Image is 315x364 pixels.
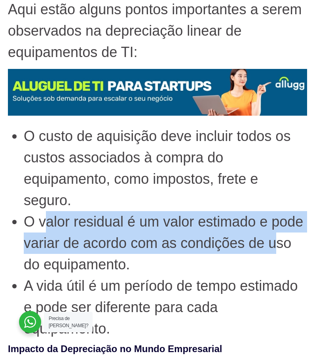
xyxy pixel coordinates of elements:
li: A vida útil é um período de tempo estimado e pode ser diferente para cada equipamento. [24,275,307,339]
div: Widget de chat [275,326,315,364]
li: O valor residual é um valor estimado e pode variar de acordo com as condições de uso do equipamento. [24,211,307,275]
li: O custo de aquisição deve incluir todos os custos associados à compra do equipamento, como impost... [24,126,307,211]
iframe: Chat Widget [275,326,315,364]
span: Precisa de [PERSON_NAME]? [49,316,88,328]
img: Aluguel de Notebook [8,69,307,116]
h2: Impacto da Depreciação no Mundo Empresarial [8,343,307,355]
